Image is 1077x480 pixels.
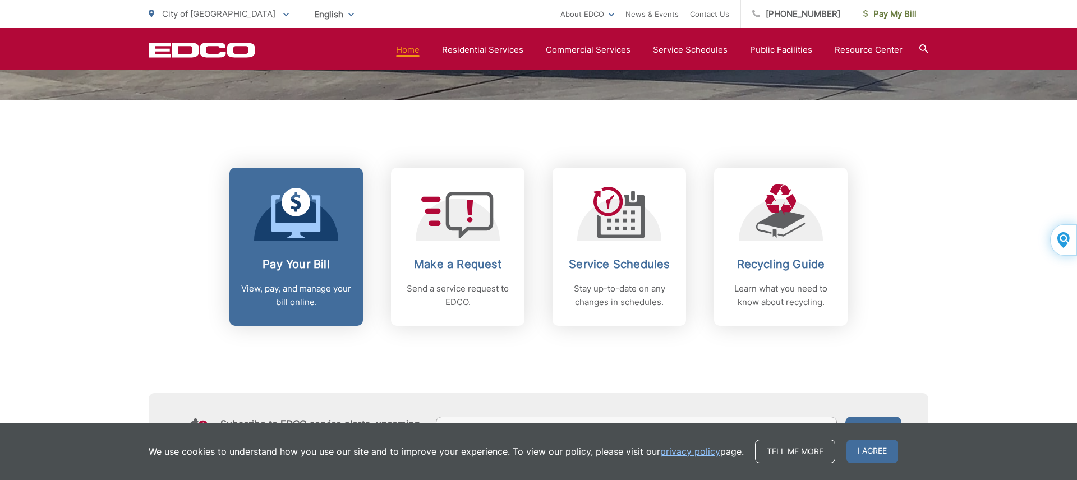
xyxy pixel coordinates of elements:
[391,168,524,326] a: Make a Request Send a service request to EDCO.
[553,168,686,326] a: Service Schedules Stay up-to-date on any changes in schedules.
[863,7,917,21] span: Pay My Bill
[229,168,363,326] a: Pay Your Bill View, pay, and manage your bill online.
[546,43,630,57] a: Commercial Services
[845,417,901,442] button: Submit
[725,282,836,309] p: Learn what you need to know about recycling.
[835,43,903,57] a: Resource Center
[149,445,744,458] p: We use cookies to understand how you use our site and to improve your experience. To view our pol...
[396,43,420,57] a: Home
[162,8,275,19] span: City of [GEOGRAPHIC_DATA]
[846,440,898,463] span: I agree
[560,7,614,21] a: About EDCO
[306,4,362,24] span: English
[660,445,720,458] a: privacy policy
[402,257,513,271] h2: Make a Request
[750,43,812,57] a: Public Facilities
[220,418,425,441] h4: Subscribe to EDCO service alerts, upcoming events & environmental news:
[402,282,513,309] p: Send a service request to EDCO.
[149,42,255,58] a: EDCD logo. Return to the homepage.
[442,43,523,57] a: Residential Services
[241,282,352,309] p: View, pay, and manage your bill online.
[436,417,837,442] input: Enter your email address...
[564,282,675,309] p: Stay up-to-date on any changes in schedules.
[564,257,675,271] h2: Service Schedules
[755,440,835,463] a: Tell me more
[241,257,352,271] h2: Pay Your Bill
[725,257,836,271] h2: Recycling Guide
[690,7,729,21] a: Contact Us
[625,7,679,21] a: News & Events
[714,168,848,326] a: Recycling Guide Learn what you need to know about recycling.
[653,43,728,57] a: Service Schedules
